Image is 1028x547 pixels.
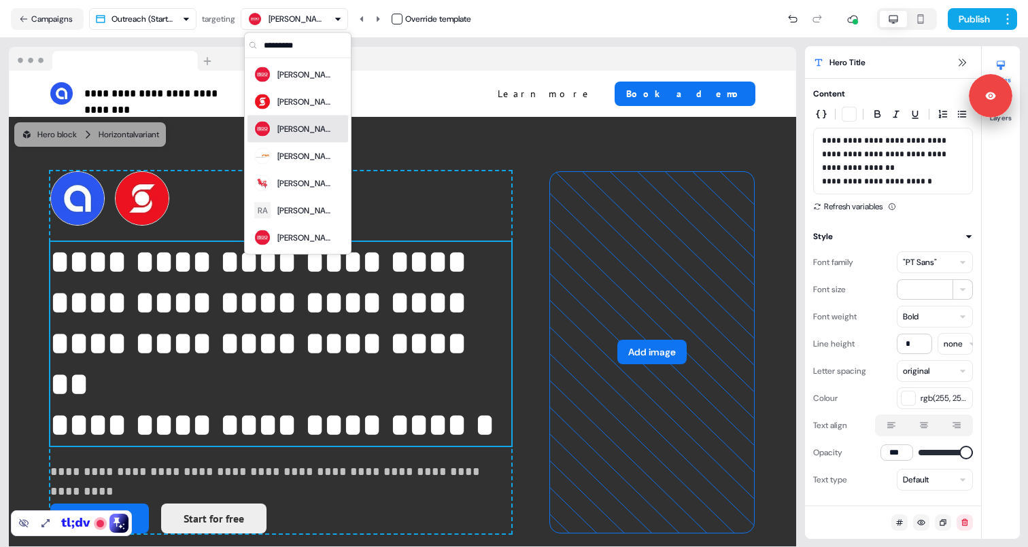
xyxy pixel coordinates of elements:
[258,204,268,217] div: RA
[487,82,604,106] button: Learn more
[11,8,84,30] button: Campaigns
[161,504,267,533] button: Start for free
[269,12,323,26] div: [PERSON_NAME]
[277,95,332,109] div: [PERSON_NAME]
[897,251,973,273] button: "PT Sans"
[813,251,853,273] div: Font family
[615,82,755,106] button: Book a demo
[903,310,919,323] div: Bold
[813,306,857,328] div: Font weight
[813,360,866,382] div: Letter spacing
[903,364,929,378] div: original
[21,128,77,141] div: Hero block
[277,231,332,245] div: [PERSON_NAME]
[277,68,332,82] div: [PERSON_NAME]
[813,333,855,355] div: Line height
[813,414,847,436] div: Text align
[813,469,847,491] div: Text type
[50,504,511,533] div: Get a demoStart for free
[112,12,177,26] div: Outreach (Starter)
[202,12,235,26] div: targeting
[903,255,937,269] div: "PT Sans"
[277,177,332,190] div: [PERSON_NAME]
[813,442,842,463] div: Opacity
[813,387,838,409] div: Colour
[903,473,929,487] div: Default
[944,337,963,351] div: none
[50,504,149,533] button: Get a demo
[813,230,973,243] button: Style
[982,54,1020,84] button: Styles
[405,12,471,26] div: Override template
[277,204,332,217] div: [PERSON_NAME]
[921,391,968,405] span: rgb(255, 255, 255)
[241,8,348,30] button: [PERSON_NAME]
[813,279,846,300] div: Font size
[813,230,833,243] div: Style
[99,128,159,141] div: Horizontal variant
[9,47,218,71] img: Browser topbar
[948,8,998,30] button: Publish
[617,340,687,364] button: Add image
[813,200,883,213] button: Refresh variables
[897,387,973,409] button: rgb(255, 255, 255)
[408,82,755,106] div: Learn moreBook a demo
[277,122,332,136] div: [PERSON_NAME]
[829,56,866,69] span: Hero Title
[549,171,755,533] div: Add image
[277,149,332,163] div: [PERSON_NAME]
[813,87,845,101] div: Content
